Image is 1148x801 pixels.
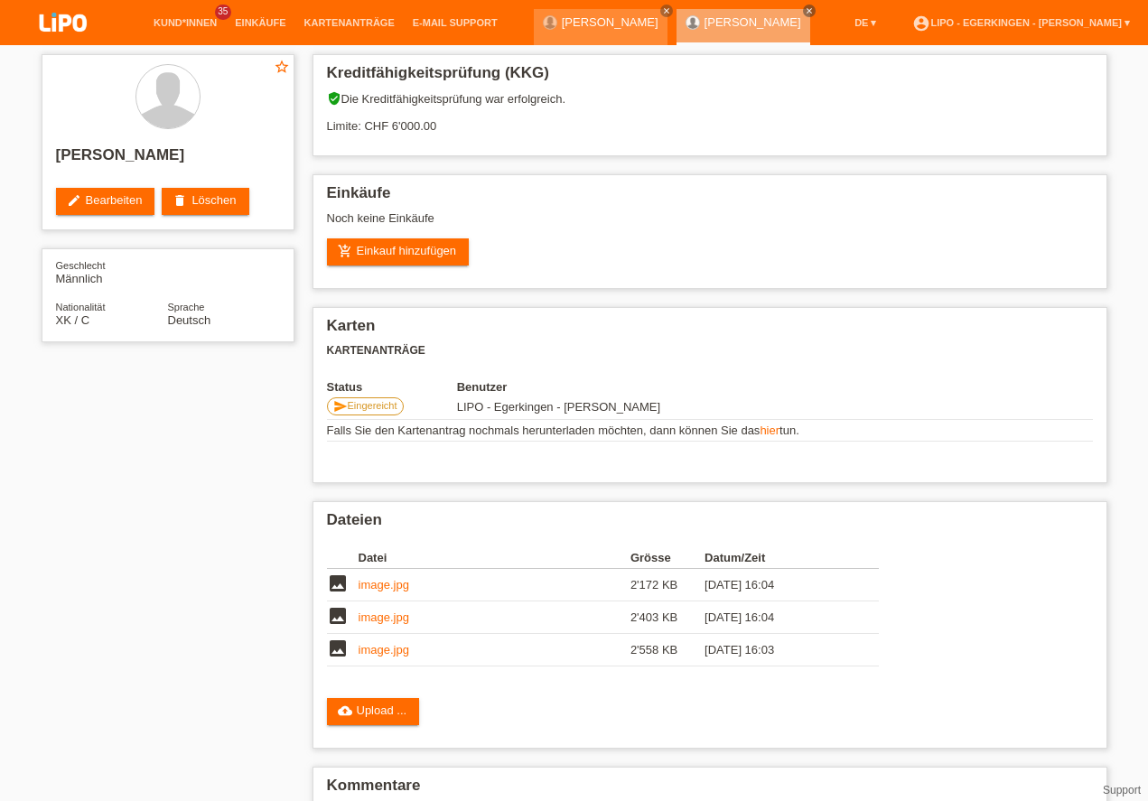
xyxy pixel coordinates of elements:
td: 2'558 KB [630,634,705,666]
th: Benutzer [457,380,763,394]
th: Datum/Zeit [705,547,853,569]
div: Noch keine Einkäufe [327,211,1093,238]
a: account_circleLIPO - Egerkingen - [PERSON_NAME] ▾ [903,17,1139,28]
a: cloud_uploadUpload ... [327,698,420,725]
div: Die Kreditfähigkeitsprüfung war erfolgreich. Limite: CHF 6'000.00 [327,91,1093,146]
i: star_border [274,59,290,75]
a: image.jpg [359,610,409,624]
span: 35 [215,5,231,20]
span: Geschlecht [56,260,106,271]
i: edit [67,193,81,208]
th: Status [327,380,457,394]
span: Deutsch [168,313,211,327]
a: hier [760,424,779,437]
a: add_shopping_cartEinkauf hinzufügen [327,238,470,265]
i: image [327,638,349,659]
a: close [803,5,816,17]
a: image.jpg [359,578,409,591]
td: [DATE] 16:04 [705,569,853,601]
i: image [327,573,349,594]
i: account_circle [912,14,930,33]
i: cloud_upload [338,703,352,718]
a: DE ▾ [845,17,885,28]
a: Kund*innen [145,17,226,28]
i: delete [173,193,187,208]
div: Männlich [56,258,168,285]
h3: Kartenanträge [327,344,1093,358]
i: close [805,6,814,15]
a: star_border [274,59,290,78]
td: [DATE] 16:04 [705,601,853,634]
a: Einkäufe [226,17,294,28]
a: [PERSON_NAME] [562,15,658,29]
span: 06.10.2025 [457,400,660,414]
i: close [662,6,671,15]
a: LIPO pay [18,37,108,51]
h2: Einkäufe [327,184,1093,211]
span: Eingereicht [348,400,397,411]
h2: Karten [327,317,1093,344]
i: image [327,605,349,627]
a: editBearbeiten [56,188,155,215]
h2: Dateien [327,511,1093,538]
span: Sprache [168,302,205,312]
a: close [660,5,673,17]
h2: Kreditfähigkeitsprüfung (KKG) [327,64,1093,91]
i: send [333,399,348,414]
a: image.jpg [359,643,409,657]
td: 2'403 KB [630,601,705,634]
i: verified_user [327,91,341,106]
span: Nationalität [56,302,106,312]
span: Kosovo / C / 15.08.2007 [56,313,90,327]
th: Datei [359,547,630,569]
td: Falls Sie den Kartenantrag nochmals herunterladen möchten, dann können Sie das tun. [327,420,1093,442]
a: [PERSON_NAME] [705,15,801,29]
a: deleteLöschen [162,188,248,215]
a: Support [1103,784,1141,796]
h2: [PERSON_NAME] [56,146,280,173]
td: [DATE] 16:03 [705,634,853,666]
td: 2'172 KB [630,569,705,601]
i: add_shopping_cart [338,244,352,258]
a: Kartenanträge [295,17,404,28]
a: E-Mail Support [404,17,507,28]
th: Grösse [630,547,705,569]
